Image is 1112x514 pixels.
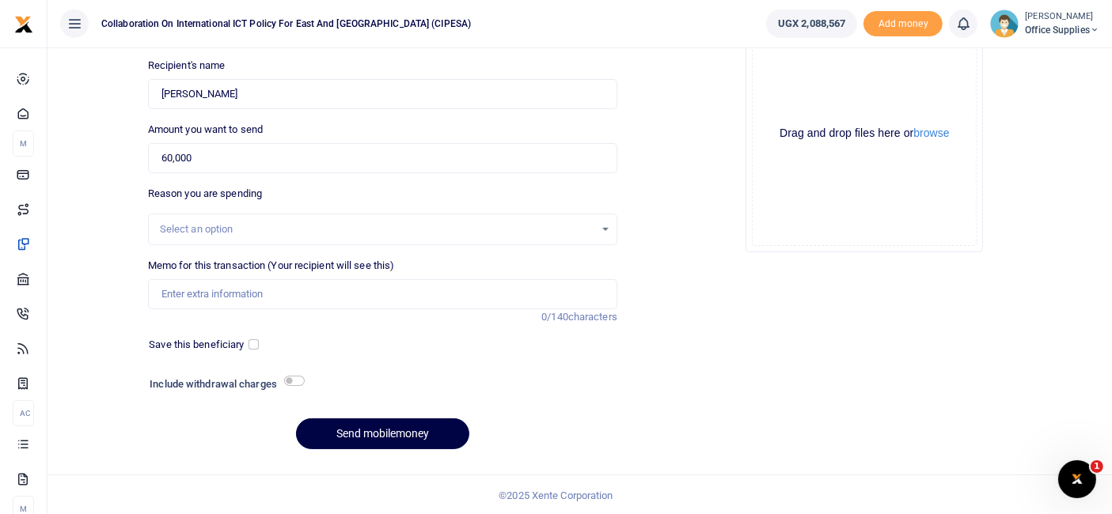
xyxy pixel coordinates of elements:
button: browse [913,127,949,138]
iframe: Intercom live chat [1058,460,1096,498]
label: Save this beneficiary [149,337,244,353]
a: logo-small logo-large logo-large [14,17,33,29]
div: File Uploader [746,15,983,252]
li: Wallet ballance [760,9,863,38]
span: Add money [863,11,943,37]
span: 0/140 [541,311,568,323]
label: Memo for this transaction (Your recipient will see this) [148,258,395,274]
li: Toup your wallet [863,11,943,37]
a: Add money [863,17,943,28]
a: profile-user [PERSON_NAME] Office Supplies [990,9,1099,38]
a: UGX 2,088,567 [766,9,857,38]
img: logo-small [14,15,33,34]
li: M [13,130,34,157]
input: MTN & Airtel numbers are validated [148,79,617,109]
span: Collaboration on International ICT Policy For East and [GEOGRAPHIC_DATA] (CIPESA) [95,17,477,31]
label: Amount you want to send [148,122,263,138]
img: profile-user [990,9,1019,38]
span: UGX 2,088,567 [778,16,845,32]
span: characters [568,311,617,323]
div: Select an option [160,221,594,237]
span: 1 [1091,460,1103,473]
input: Enter extra information [148,279,617,309]
label: Recipient's name [148,58,226,74]
h6: Include withdrawal charges [150,378,297,391]
div: Drag and drop files here or [753,126,976,141]
li: Ac [13,400,34,426]
label: Reason you are spending [148,186,262,202]
button: Send mobilemoney [296,418,469,449]
input: UGX [148,143,617,173]
small: [PERSON_NAME] [1025,10,1099,24]
span: Office Supplies [1025,23,1099,37]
